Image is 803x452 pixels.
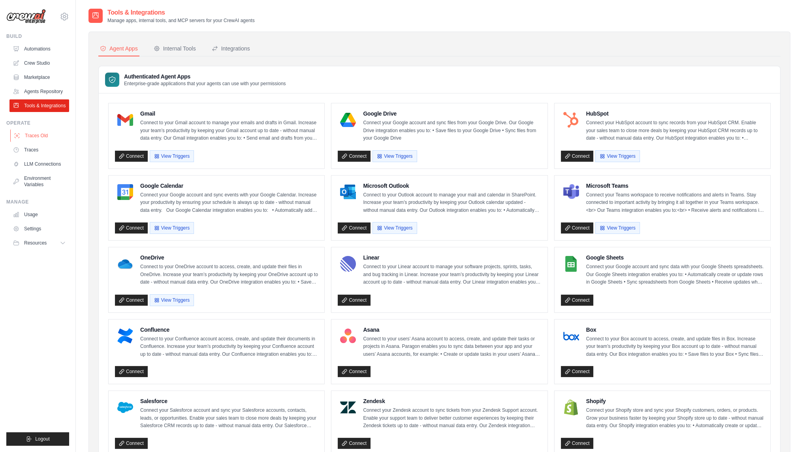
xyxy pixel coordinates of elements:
a: Agents Repository [9,85,69,98]
h4: Google Calendar [140,182,318,190]
div: Internal Tools [154,45,196,52]
h4: Box [586,326,764,334]
p: Connect to your users’ Asana account to access, create, and update their tasks or projects in Asa... [363,335,541,359]
a: Connect [115,295,148,306]
h3: Authenticated Agent Apps [124,73,286,80]
h4: Google Sheets [586,254,764,261]
h2: Tools & Integrations [107,8,255,17]
p: Connect your Google account and sync events with your Google Calendar. Increase your productivity... [140,191,318,215]
button: View Triggers [150,294,194,306]
img: Gmail Logo [117,112,133,128]
a: Connect [115,151,148,162]
h4: HubSpot [586,110,764,118]
img: Linear Logo [340,256,356,272]
p: Connect your Zendesk account to sync tickets from your Zendesk Support account. Enable your suppo... [363,407,541,430]
p: Connect your HubSpot account to sync records from your HubSpot CRM. Enable your sales team to clo... [586,119,764,142]
h4: Confluence [140,326,318,334]
p: Connect your Google account and sync files from your Google Drive. Our Google Drive integration e... [363,119,541,142]
a: Connect [115,222,148,233]
p: Enterprise-grade applications that your agents can use with your permissions [124,80,286,87]
a: Automations [9,43,69,55]
button: Internal Tools [152,41,197,56]
button: Integrations [210,41,252,56]
div: Integrations [212,45,250,52]
a: Connect [561,295,594,306]
button: View Triggers [595,150,639,162]
h4: Linear [363,254,541,261]
h4: Microsoft Outlook [363,182,541,190]
span: Logout [35,436,50,442]
p: Connect to your Box account to access, create, and update files in Box. Increase your team’s prod... [586,335,764,359]
img: Google Calendar Logo [117,184,133,200]
div: Manage [6,199,69,205]
button: Logout [6,432,69,446]
button: View Triggers [372,150,417,162]
img: Logo [6,9,46,24]
img: OneDrive Logo [117,256,133,272]
a: Tools & Integrations [9,99,69,112]
div: Operate [6,120,69,126]
a: Marketplace [9,71,69,84]
img: Google Drive Logo [340,112,356,128]
h4: Zendesk [363,397,541,405]
a: Traces [9,144,69,156]
a: Connect [561,366,594,377]
img: Microsoft Outlook Logo [340,184,356,200]
img: Shopify Logo [563,400,579,415]
div: Agent Apps [100,45,138,52]
p: Connect to your Linear account to manage your software projects, sprints, tasks, and bug tracking... [363,263,541,286]
span: Resources [24,240,47,246]
a: Connect [115,366,148,377]
button: View Triggers [150,150,194,162]
a: Connect [561,438,594,449]
img: HubSpot Logo [563,112,579,128]
p: Connect your Teams workspace to receive notifications and alerts in Teams. Stay connected to impo... [586,191,764,215]
a: Settings [9,222,69,235]
p: Connect to your Confluence account access, create, and update their documents in Confluence. Incr... [140,335,318,359]
p: Connect your Salesforce account and sync your Salesforce accounts, contacts, leads, or opportunit... [140,407,318,430]
a: Connect [338,366,370,377]
a: Connect [561,151,594,162]
button: View Triggers [595,222,639,234]
h4: Gmail [140,110,318,118]
img: Zendesk Logo [340,400,356,415]
h4: Shopify [586,397,764,405]
h4: OneDrive [140,254,318,261]
a: Crew Studio [9,57,69,69]
a: Connect [338,222,370,233]
a: Traces Old [10,129,70,142]
button: View Triggers [372,222,417,234]
img: Asana Logo [340,328,356,344]
img: Google Sheets Logo [563,256,579,272]
a: Usage [9,208,69,221]
button: View Triggers [150,222,194,234]
h4: Salesforce [140,397,318,405]
img: Microsoft Teams Logo [563,184,579,200]
a: Connect [338,295,370,306]
img: Box Logo [563,328,579,344]
a: Connect [338,151,370,162]
p: Connect to your Outlook account to manage your mail and calendar in SharePoint. Increase your tea... [363,191,541,215]
a: Connect [115,438,148,449]
a: Environment Variables [9,172,69,191]
a: LLM Connections [9,158,69,170]
div: Build [6,33,69,39]
p: Connect your Shopify store and sync your Shopify customers, orders, or products. Grow your busine... [586,407,764,430]
button: Resources [9,237,69,249]
p: Connect to your OneDrive account to access, create, and update their files in OneDrive. Increase ... [140,263,318,286]
button: Agent Apps [98,41,139,56]
p: Connect to your Gmail account to manage your emails and drafts in Gmail. Increase your team’s pro... [140,119,318,142]
p: Connect your Google account and sync data with your Google Sheets spreadsheets. Our Google Sheets... [586,263,764,286]
a: Connect [561,222,594,233]
p: Manage apps, internal tools, and MCP servers for your CrewAI agents [107,17,255,24]
h4: Asana [363,326,541,334]
img: Confluence Logo [117,328,133,344]
img: Salesforce Logo [117,400,133,415]
h4: Microsoft Teams [586,182,764,190]
a: Connect [338,438,370,449]
h4: Google Drive [363,110,541,118]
